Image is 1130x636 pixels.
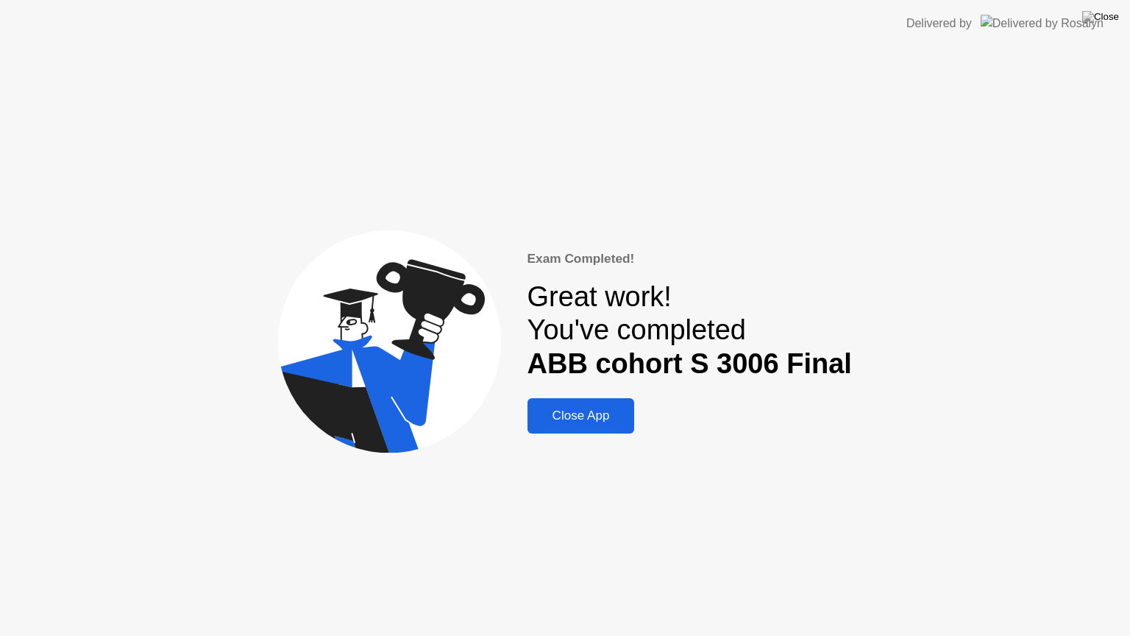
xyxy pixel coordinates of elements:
img: Delivered by Rosalyn [981,15,1104,32]
button: Close App [527,398,635,434]
div: Delivered by [906,15,972,32]
b: ABB cohort S 3006 Final [527,348,852,379]
div: Close App [532,409,630,423]
img: Close [1082,11,1119,23]
div: Great work! You've completed [527,280,852,381]
div: Exam Completed! [527,250,852,269]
